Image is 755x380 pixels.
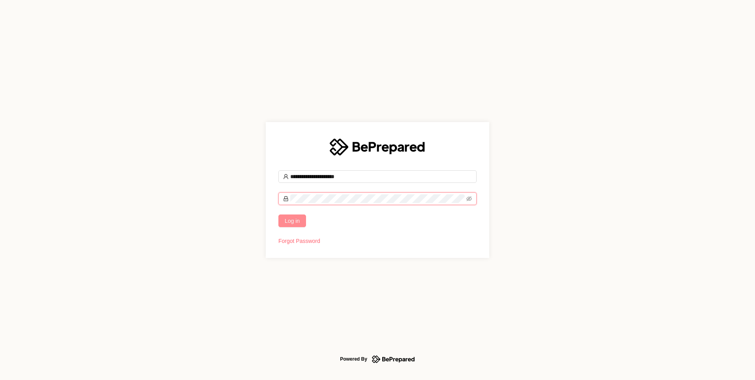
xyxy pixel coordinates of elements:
[278,214,306,227] button: Log in
[278,238,320,244] a: Forgot Password
[283,174,289,179] span: user
[466,196,472,201] span: eye-invisible
[340,354,367,364] div: Powered By
[285,216,300,225] span: Log in
[283,196,289,201] span: lock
